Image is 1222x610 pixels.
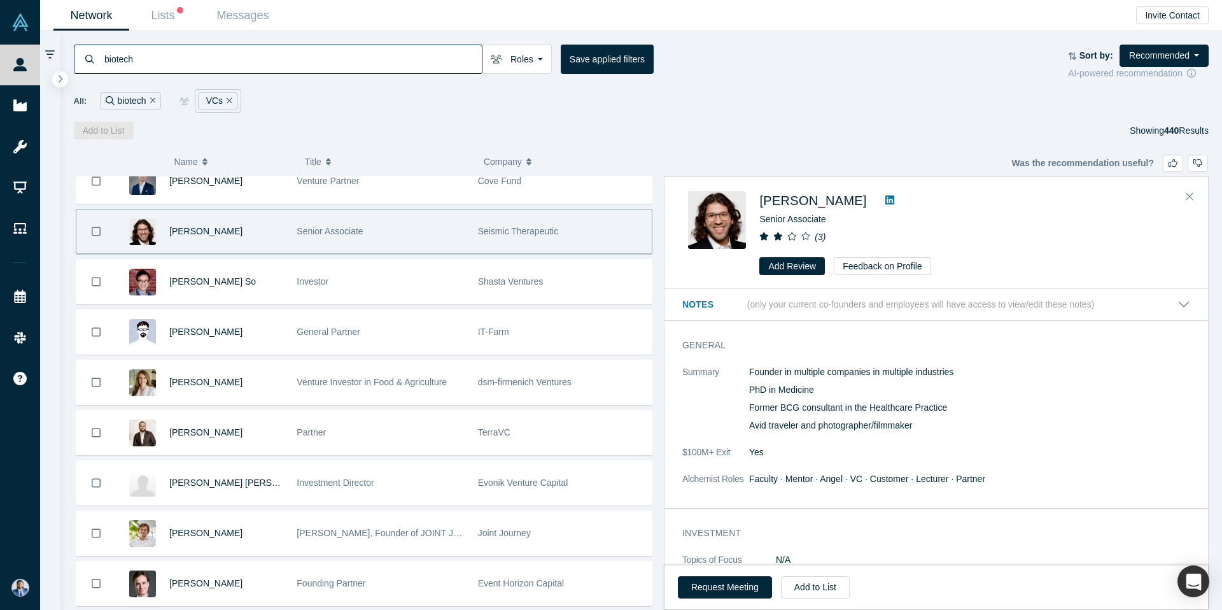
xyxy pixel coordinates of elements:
img: Alchemist Vault Logo [11,13,29,31]
button: Bookmark [76,511,116,555]
button: Bookmark [76,209,116,253]
img: Alastair Trueger's Profile Image [129,571,156,597]
button: Add to List [781,576,850,599]
span: Founding Partner [297,578,365,588]
a: [PERSON_NAME] [169,578,242,588]
button: Roles [482,45,552,74]
strong: 440 [1164,125,1179,136]
span: Event Horizon Capital [478,578,564,588]
span: Investor [297,276,328,287]
img: William Marks's Profile Image [688,191,746,249]
span: IT-Farm [478,327,509,337]
span: Senior Associate [297,226,363,236]
a: Network [53,1,129,31]
span: TerraVC [478,427,510,437]
button: Feedback on Profile [834,257,931,275]
p: (only your current co-founders and employees will have access to view/edit these notes) [747,299,1095,310]
span: Venture Partner [297,176,359,186]
span: Senior Associate [759,214,825,224]
a: [PERSON_NAME] [PERSON_NAME] [169,478,318,488]
span: Venture Investor in Food & Agriculture [297,377,447,387]
img: Idicula Mathew's Account [11,579,29,597]
button: Save applied filters [561,45,654,74]
button: Bookmark [76,562,116,606]
a: [PERSON_NAME] [169,377,242,387]
dd: Yes [749,446,1190,459]
a: [PERSON_NAME] [169,226,242,236]
span: Investment Director [297,478,374,488]
i: ( 3 ) [815,232,825,242]
button: Bookmark [76,159,116,203]
span: Cove Fund [478,176,521,186]
div: VCs [198,92,238,110]
button: Remove Filter [223,94,232,108]
h3: Notes [682,298,745,311]
img: Paul Mazitov's Profile Image [129,420,156,446]
div: AI-powered recommendation [1068,67,1209,80]
button: Notes (only your current co-founders and employees will have access to view/edit these notes) [682,298,1190,311]
p: Avid traveler and photographer/filmmaker [749,419,1190,432]
div: Showing [1130,122,1209,139]
span: Title [305,148,321,175]
img: Amanda Donohue-Hansen's Profile Image [129,369,156,396]
dd: Faculty · Mentor · Angel · VC · Customer · Lecturer · Partner [749,472,1190,486]
h3: Investment [682,527,1172,540]
img: Sergey Dashkov's Profile Image [129,520,156,547]
img: J.C. Ruffalo's Profile Image [129,168,156,195]
a: [PERSON_NAME] [169,176,242,186]
a: [PERSON_NAME] So [169,276,256,287]
dt: $100M+ Exit [682,446,749,472]
dd: N/A [776,553,1190,567]
div: Was the recommendation useful? [1011,155,1208,172]
input: Search by name, title, company, summary, expertise, investment criteria or topics of focus [103,44,482,74]
a: [PERSON_NAME] [169,327,242,337]
button: Request Meeting [678,576,772,599]
img: Takehiro Shirai's Profile Image [129,319,156,346]
div: biotech [100,92,161,110]
span: Joint Journey [478,528,531,538]
a: Lists [129,1,205,31]
span: Evonik Venture Capital [478,478,568,488]
strong: Sort by: [1079,50,1113,60]
dt: Topics of Focus [682,553,776,580]
a: [PERSON_NAME] [169,528,242,538]
button: Recommended [1120,45,1209,67]
p: Founder in multiple companies in multiple industries [749,365,1190,379]
span: General Partner [297,327,360,337]
img: Lutz Stoeber's Profile Image [129,470,156,497]
span: dsm-firmenich Ventures [478,377,572,387]
button: Title [305,148,470,175]
button: Close [1180,187,1199,207]
span: Results [1164,125,1209,136]
p: PhD in Medicine [749,383,1190,397]
img: William Marks's Profile Image [129,218,156,245]
button: Add Review [759,257,825,275]
span: Shasta Ventures [478,276,544,287]
dt: Alchemist Roles [682,472,749,499]
dt: Summary [682,365,749,446]
h3: General [682,339,1172,352]
a: [PERSON_NAME] [759,194,866,208]
p: Former BCG consultant in the Healthcare Practice [749,401,1190,415]
img: Kenn So's Profile Image [129,269,156,295]
button: Name [174,148,291,175]
span: Company [484,148,522,175]
button: Remove Filter [146,94,156,108]
button: Bookmark [76,360,116,404]
span: All: [74,95,87,108]
button: Company [484,148,649,175]
button: Bookmark [76,310,116,354]
button: Add to List [74,122,134,139]
span: Partner [297,427,326,437]
span: Name [174,148,197,175]
button: Bookmark [76,461,116,505]
a: [PERSON_NAME] [169,427,242,437]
